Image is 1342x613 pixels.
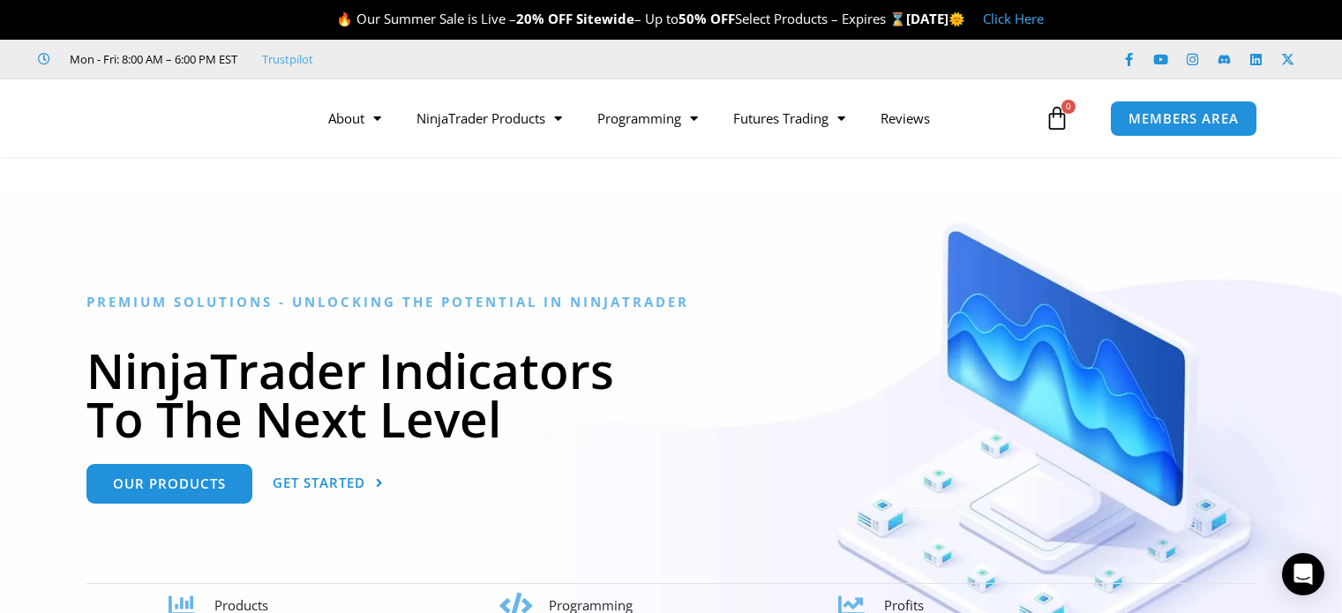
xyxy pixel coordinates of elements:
span: Get Started [273,476,365,490]
a: Click Here [983,10,1044,27]
span: Mon - Fri: 8:00 AM – 6:00 PM EST [65,49,237,70]
a: Get Started [273,464,384,504]
a: About [311,98,399,138]
span: MEMBERS AREA [1128,112,1239,125]
a: Futures Trading [716,98,863,138]
h6: Premium Solutions - Unlocking the Potential in NinjaTrader [86,294,1256,310]
div: Open Intercom Messenger [1282,553,1324,595]
span: 🔥 Our Summer Sale is Live – – Up to Select Products – Expires ⌛ [336,10,906,27]
nav: Menu [311,98,1040,138]
span: 0 [1061,100,1076,114]
a: NinjaTrader Products [399,98,580,138]
a: 0 [1018,93,1096,144]
span: Our Products [113,477,226,490]
a: MEMBERS AREA [1110,101,1257,137]
strong: Sitewide [576,10,634,27]
h1: NinjaTrader Indicators To The Next Level [86,346,1256,443]
img: LogoAI | Affordable Indicators – NinjaTrader [65,86,255,150]
a: Trustpilot [262,49,313,70]
strong: 50% OFF [678,10,735,27]
strong: 20% OFF [516,10,573,27]
a: Programming [580,98,716,138]
a: Reviews [863,98,948,138]
a: Our Products [86,464,252,504]
span: 🌞 [948,10,965,27]
strong: [DATE] [906,10,965,27]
